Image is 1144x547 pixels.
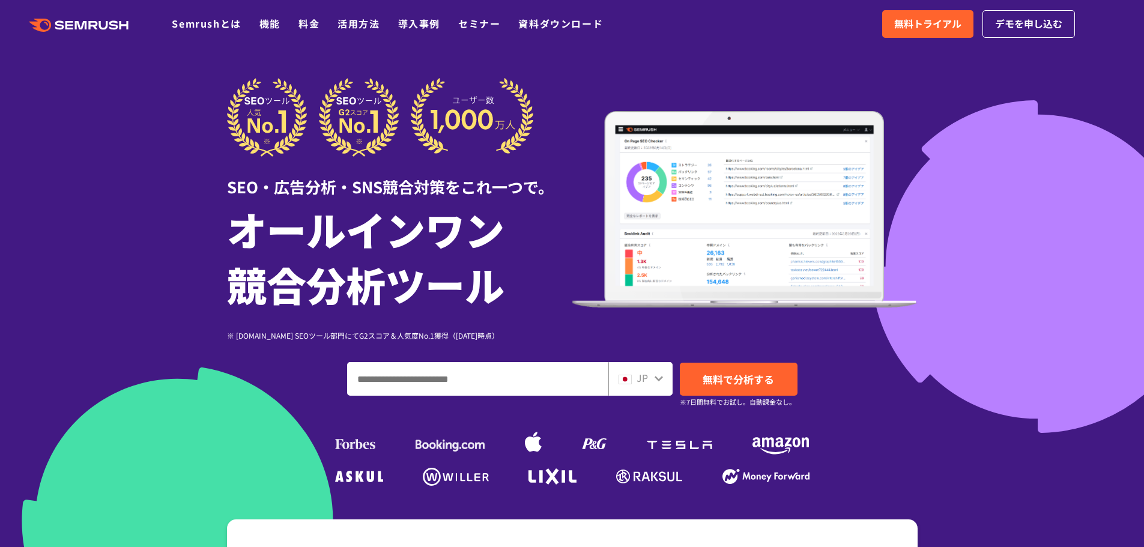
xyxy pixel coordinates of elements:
div: ※ [DOMAIN_NAME] SEOツール部門にてG2スコア＆人気度No.1獲得（[DATE]時点） [227,330,572,341]
a: 活用方法 [337,16,380,31]
small: ※7日間無料でお試し。自動課金なし。 [680,396,796,408]
a: セミナー [458,16,500,31]
a: デモを申し込む [982,10,1075,38]
span: 無料トライアル [894,16,961,32]
span: JP [637,370,648,385]
a: 料金 [298,16,319,31]
a: 無料トライアル [882,10,973,38]
span: デモを申し込む [995,16,1062,32]
input: ドメイン、キーワードまたはURLを入力してください [348,363,608,395]
h1: オールインワン 競合分析ツール [227,201,572,312]
a: 資料ダウンロード [518,16,603,31]
a: 導入事例 [398,16,440,31]
a: 機能 [259,16,280,31]
div: SEO・広告分析・SNS競合対策をこれ一つで。 [227,157,572,198]
a: Semrushとは [172,16,241,31]
a: 無料で分析する [680,363,797,396]
span: 無料で分析する [703,372,774,387]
